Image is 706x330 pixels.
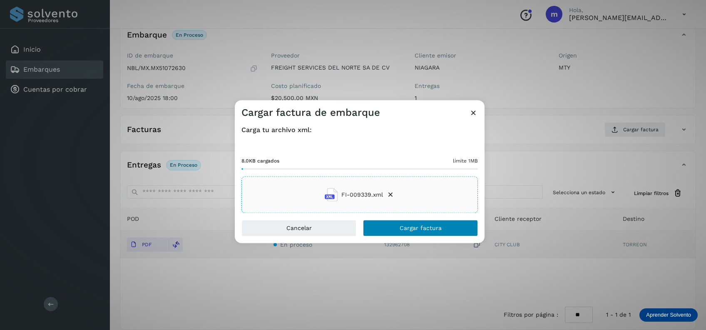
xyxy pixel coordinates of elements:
span: Cargar factura [400,225,442,231]
button: Cancelar [241,220,356,237]
span: Cancelar [286,225,312,231]
h4: Carga tu archivo xml: [241,126,478,134]
span: 8.0KB cargados [241,157,279,165]
span: FI-009339.xml [341,190,383,199]
div: Aprender Solvento [639,308,698,322]
button: Cargar factura [363,220,478,237]
h3: Cargar factura de embarque [241,107,380,119]
span: límite 1MB [453,157,478,165]
p: Aprender Solvento [646,312,691,318]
